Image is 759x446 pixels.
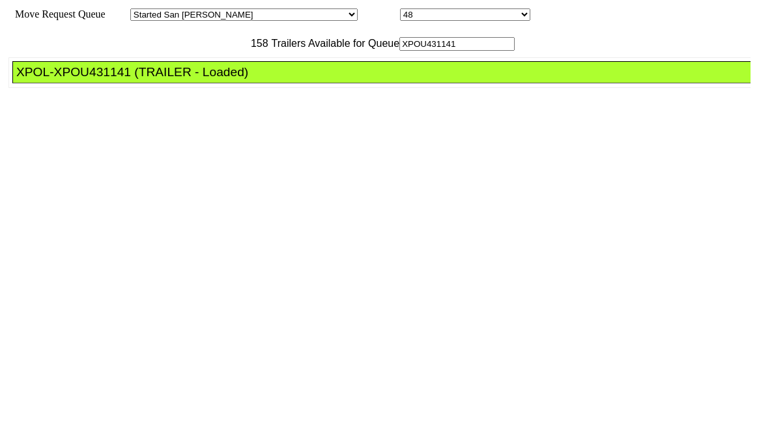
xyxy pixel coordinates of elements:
div: XPOL-XPOU431141 (TRAILER - Loaded) [16,65,758,79]
span: Area [107,8,128,20]
span: Move Request Queue [8,8,106,20]
span: Trailers Available for Queue [268,38,400,49]
input: Filter Available Trailers [399,37,515,51]
span: Location [360,8,397,20]
span: 158 [244,38,268,49]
